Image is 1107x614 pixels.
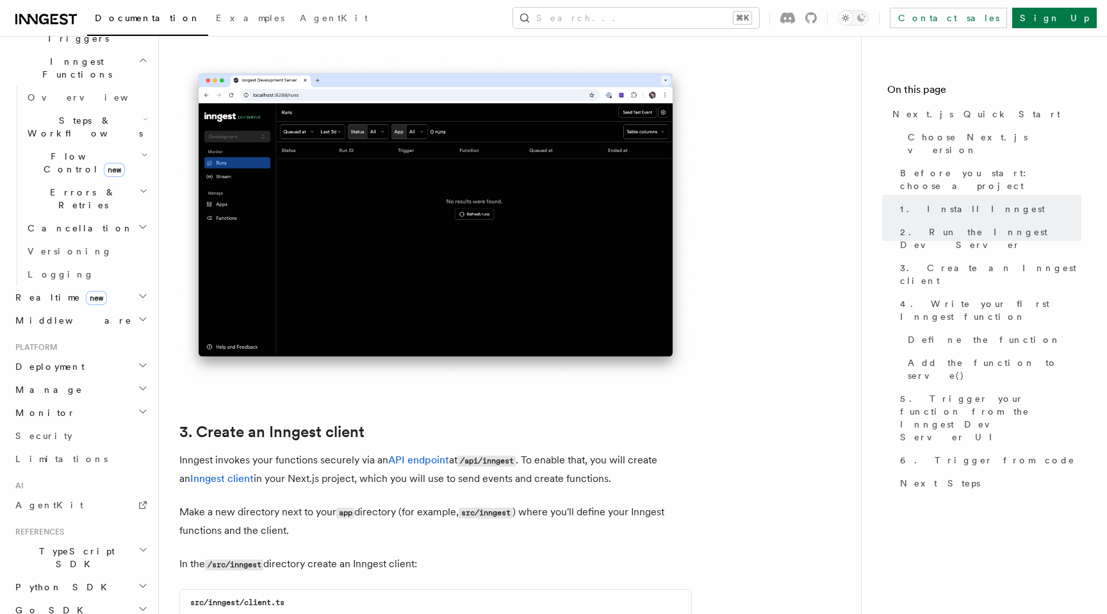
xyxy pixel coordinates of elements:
[10,314,132,327] span: Middleware
[10,86,151,286] div: Inngest Functions
[887,82,1081,103] h4: On this page
[734,12,751,24] kbd: ⌘K
[10,309,151,332] button: Middleware
[179,451,692,488] p: Inngest invokes your functions securely via an at . To enable that, you will create an in your Ne...
[10,401,151,424] button: Monitor
[838,10,869,26] button: Toggle dark mode
[388,454,449,466] a: API endpoint
[895,292,1081,328] a: 4. Write your first Inngest function
[895,387,1081,449] a: 5. Trigger your function from the Inngest Dev Server UI
[10,406,76,419] span: Monitor
[22,181,151,217] button: Errors & Retries
[895,449,1081,472] a: 6. Trigger from code
[300,13,368,23] span: AgentKit
[22,222,133,235] span: Cancellation
[22,186,139,212] span: Errors & Retries
[903,351,1081,387] a: Add the function to serve()
[10,383,83,396] span: Manage
[895,472,1081,495] a: Next Steps
[22,263,151,286] a: Logging
[513,8,759,28] button: Search...⌘K
[900,167,1081,192] span: Before you start: choose a project
[900,477,980,490] span: Next Steps
[216,13,284,23] span: Examples
[890,8,1007,28] a: Contact sales
[86,291,107,305] span: new
[10,355,151,378] button: Deployment
[900,261,1081,287] span: 3. Create an Inngest client
[459,508,512,519] code: src/inngest
[10,50,151,86] button: Inngest Functions
[205,560,263,570] code: /src/inngest
[10,576,151,599] button: Python SDK
[208,4,292,35] a: Examples
[22,114,143,140] span: Steps & Workflows
[10,360,85,373] span: Deployment
[10,342,58,353] span: Platform
[22,145,151,181] button: Flow Controlnew
[15,454,108,464] span: Limitations
[895,256,1081,292] a: 3. Create an Inngest client
[1012,8,1097,28] a: Sign Up
[10,581,115,593] span: Python SDK
[900,392,1081,444] span: 5. Trigger your function from the Inngest Dev Server UI
[900,203,1045,215] span: 1. Install Inngest
[887,103,1081,126] a: Next.js Quick Start
[10,286,151,309] button: Realtimenew
[179,60,692,383] img: Inngest Dev Server's 'Runs' tab with no data
[10,447,151,470] a: Limitations
[22,109,151,145] button: Steps & Workflows
[908,333,1061,346] span: Define the function
[190,472,254,485] a: Inngest client
[190,598,284,607] code: src/inngest/client.ts
[10,481,24,491] span: AI
[10,424,151,447] a: Security
[900,226,1081,251] span: 2. Run the Inngest Dev Server
[900,297,1081,323] span: 4. Write your first Inngest function
[10,494,151,517] a: AgentKit
[10,291,107,304] span: Realtime
[28,269,94,279] span: Logging
[908,131,1081,156] span: Choose Next.js version
[179,503,692,540] p: Make a new directory next to your directory (for example, ) where you'll define your Inngest func...
[22,86,151,109] a: Overview
[10,527,64,537] span: References
[895,162,1081,197] a: Before you start: choose a project
[892,108,1060,120] span: Next.js Quick Start
[22,150,141,176] span: Flow Control
[908,356,1081,382] span: Add the function to serve()
[336,508,354,519] code: app
[457,456,516,467] code: /api/inngest
[87,4,208,36] a: Documentation
[28,246,112,256] span: Versioning
[15,431,72,441] span: Security
[179,555,692,574] p: In the directory create an Inngest client:
[95,13,201,23] span: Documentation
[895,220,1081,256] a: 2. Run the Inngest Dev Server
[903,126,1081,162] a: Choose Next.js version
[10,55,138,81] span: Inngest Functions
[10,545,138,570] span: TypeScript SDK
[900,454,1075,467] span: 6. Trigger from code
[22,240,151,263] a: Versioning
[15,500,83,510] span: AgentKit
[22,217,151,240] button: Cancellation
[10,540,151,576] button: TypeScript SDK
[10,378,151,401] button: Manage
[292,4,375,35] a: AgentKit
[903,328,1081,351] a: Define the function
[28,92,160,103] span: Overview
[179,423,365,441] a: 3. Create an Inngest client
[895,197,1081,220] a: 1. Install Inngest
[104,163,125,177] span: new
